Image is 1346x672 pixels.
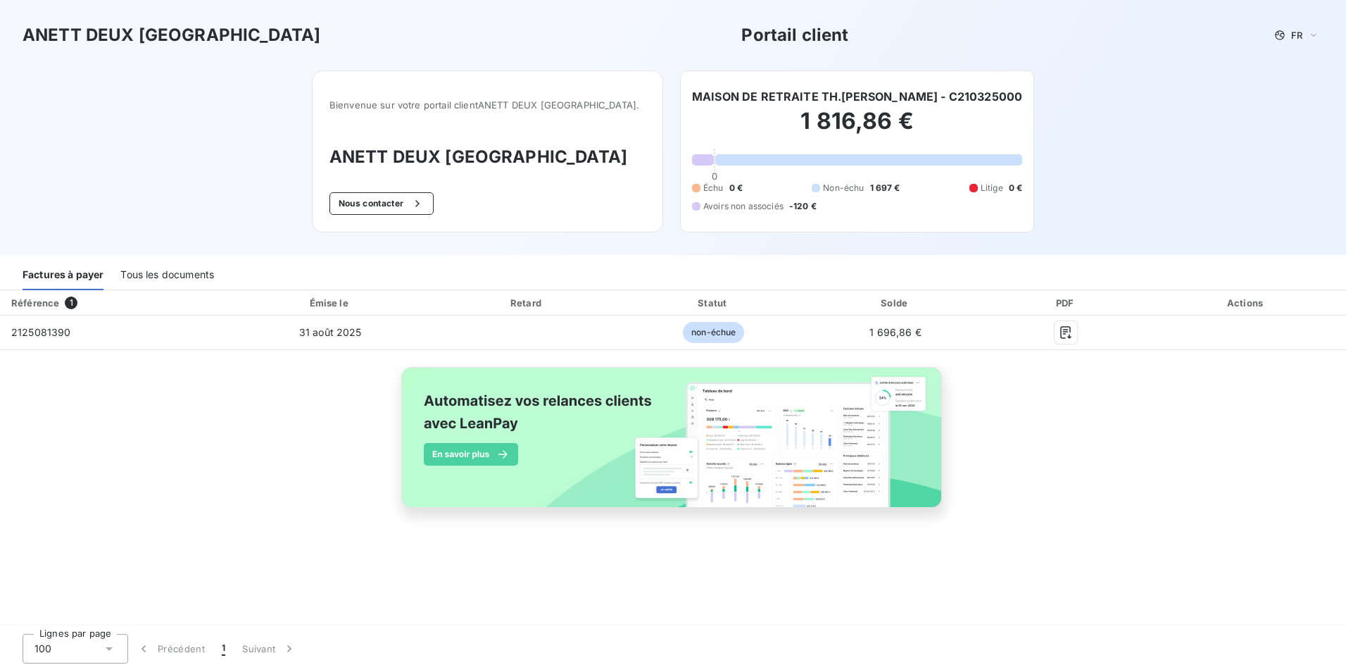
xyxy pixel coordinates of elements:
button: Précédent [128,634,213,664]
span: -120 € [789,200,817,213]
div: Tous les documents [120,261,214,290]
span: non-échue [683,322,744,343]
h3: ANETT DEUX [GEOGRAPHIC_DATA] [329,144,646,170]
span: 31 août 2025 [299,326,362,338]
span: 100 [34,642,51,656]
div: Référence [11,297,59,309]
span: 1 [65,297,77,309]
span: 1 [222,642,225,656]
div: Émise le [230,296,430,310]
span: FR [1291,30,1302,41]
button: 1 [213,634,234,664]
span: Avoirs non associés [703,200,784,213]
div: Statut [624,296,803,310]
span: 0 [712,170,717,182]
span: Bienvenue sur votre portail client ANETT DEUX [GEOGRAPHIC_DATA] . [329,99,646,111]
h2: 1 816,86 € [692,107,1022,149]
span: 0 € [1009,182,1022,194]
span: Non-échu [823,182,864,194]
button: Suivant [234,634,305,664]
div: Factures à payer [23,261,103,290]
h3: ANETT DEUX [GEOGRAPHIC_DATA] [23,23,320,48]
span: 0 € [729,182,743,194]
span: 1 697 € [870,182,900,194]
button: Nous contacter [329,192,434,215]
span: 1 696,86 € [869,326,922,338]
h3: Portail client [741,23,848,48]
div: PDF [988,296,1144,310]
div: Actions [1150,296,1343,310]
span: Litige [981,182,1003,194]
img: banner [389,359,957,532]
span: Échu [703,182,724,194]
div: Retard [436,296,619,310]
span: 2125081390 [11,326,71,338]
h6: MAISON DE RETRAITE TH.[PERSON_NAME] - C210325000 [692,88,1022,105]
div: Solde [809,296,983,310]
